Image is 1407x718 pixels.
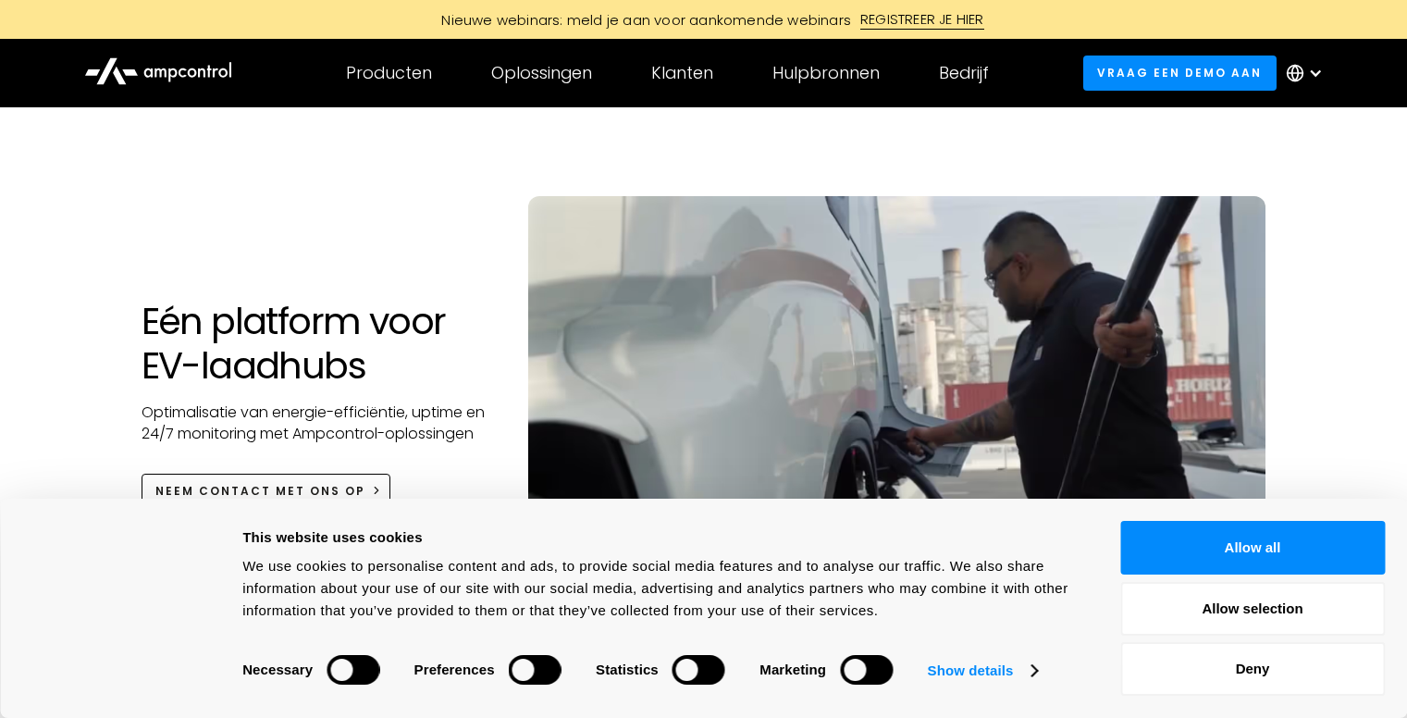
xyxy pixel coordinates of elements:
div: Oplossingen [491,63,592,83]
button: Deny [1120,642,1385,696]
a: Nieuwe webinars: meld je aan voor aankomende webinarsREGISTREER JE HIER [288,9,1120,30]
h1: Eén platform voor EV-laadhubs [142,299,492,388]
div: Bedrijf [939,63,989,83]
div: NEEM CONTACT MET ONS OP [155,483,365,500]
div: Klanten [651,63,713,83]
strong: Statistics [596,662,659,677]
legend: Consent Selection [241,647,242,648]
div: This website uses cookies [242,526,1079,549]
strong: Marketing [759,662,826,677]
div: Producten [346,63,432,83]
p: Optimalisatie van energie-efficiëntie, uptime en 24/7 monitoring met Ampcontrol-oplossingen [142,402,492,444]
div: Hulpbronnen [772,63,880,83]
a: NEEM CONTACT MET ONS OP [142,474,391,508]
a: Vraag een demo aan [1083,56,1277,90]
strong: Necessary [242,662,313,677]
button: Allow all [1120,521,1385,575]
button: Allow selection [1120,582,1385,636]
div: REGISTREER JE HIER [860,9,984,30]
div: Nieuwe webinars: meld je aan voor aankomende webinars [423,10,860,30]
a: Show details [928,657,1037,685]
strong: Preferences [414,662,495,677]
div: We use cookies to personalise content and ads, to provide social media features and to analyse ou... [242,555,1079,622]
